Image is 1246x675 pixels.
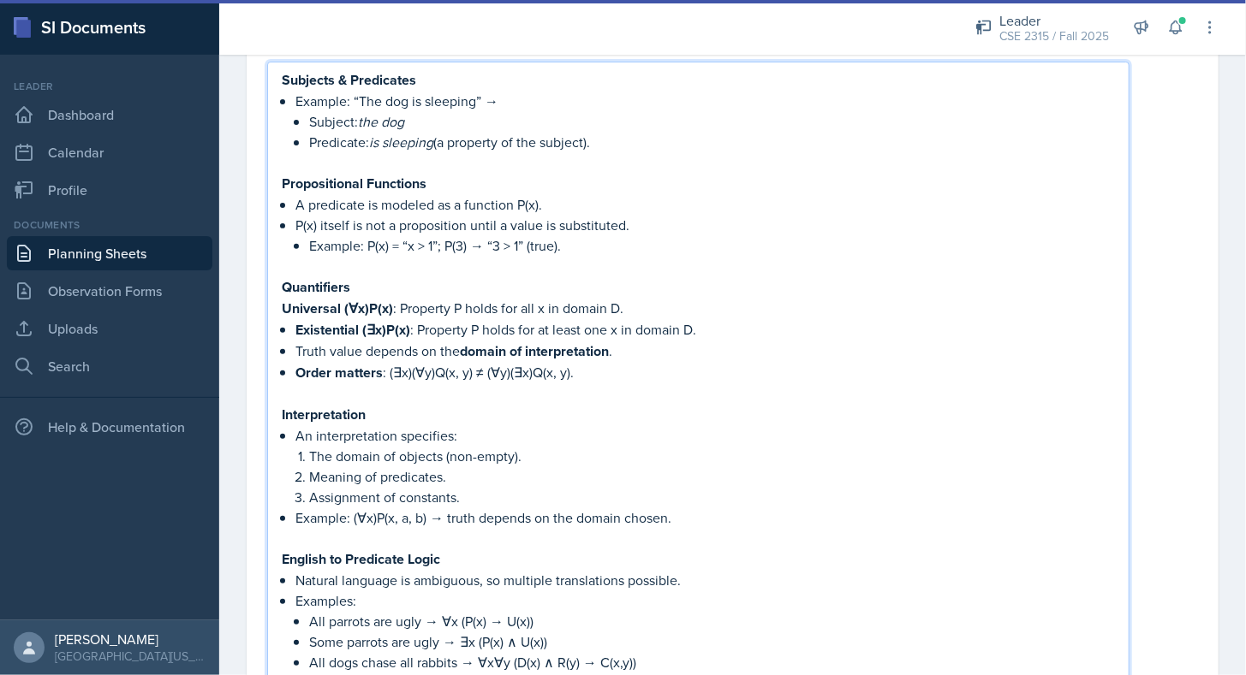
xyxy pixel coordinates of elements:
strong: Quantifiers [282,277,350,297]
strong: Existential (∃x)P(x) [295,320,410,340]
p: Subject: [309,111,1115,132]
p: Natural language is ambiguous, so multiple translations possible. [295,570,1115,590]
strong: English to Predicate Logic [282,549,440,569]
p: : Property P holds for at least one x in domain D. [295,319,1115,340]
strong: Interpretation [282,405,366,424]
strong: Universal (∀x)P(x) [282,299,393,318]
p: All parrots are ugly → ∀x (P(x) → U(x)) [309,611,1115,631]
a: Observation Forms [7,274,212,308]
div: [GEOGRAPHIC_DATA][US_STATE] [55,648,206,665]
div: Leader [7,79,212,94]
strong: Propositional Functions [282,174,426,193]
p: Assignment of constants. [309,487,1115,507]
em: the dog [358,112,404,131]
p: An interpretation specifies: [295,425,1115,446]
strong: Order matters [295,363,383,382]
a: Planning Sheets [7,236,212,270]
p: Example: (∀x)P(x, a, b) → truth depends on the domain chosen. [295,507,1115,528]
p: Example: P(x) = “x > 1”; P(3) → “3 > 1” (true). [309,235,1115,256]
p: All dogs chase all rabbits → ∀x∀y (D(x) ∧ R(y) → C(x,y)) [309,652,1115,672]
div: Help & Documentation [7,410,212,444]
p: Some parrots are ugly → ∃x (P(x) ∧ U(x)) [309,631,1115,652]
a: Calendar [7,135,212,169]
a: Dashboard [7,98,212,132]
p: Truth value depends on the . [295,340,1115,362]
p: Example: “The dog is sleeping” → [295,91,1115,111]
p: Examples: [295,590,1115,611]
p: Meaning of predicates. [309,466,1115,487]
strong: Subjects & Predicates [282,70,416,90]
p: Predicate: (a property of the subject). [309,132,1115,152]
strong: domain of interpretation [460,341,609,361]
p: : (∃x)(∀y)Q(x, y) ≠ (∀y)(∃x)Q(x, y). [295,362,1115,383]
div: Leader [999,10,1109,31]
p: The domain of objects (non-empty). [309,446,1115,466]
p: : Property P holds for all x in domain D. [282,298,1115,319]
div: [PERSON_NAME] [55,631,206,648]
em: is sleeping [369,133,433,151]
div: CSE 2315 / Fall 2025 [999,27,1109,45]
a: Uploads [7,311,212,346]
div: Documents [7,217,212,233]
a: Search [7,349,212,383]
p: P(x) itself is not a proposition until a value is substituted. [295,215,1115,235]
a: Profile [7,173,212,207]
p: A predicate is modeled as a function P(x). [295,194,1115,215]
